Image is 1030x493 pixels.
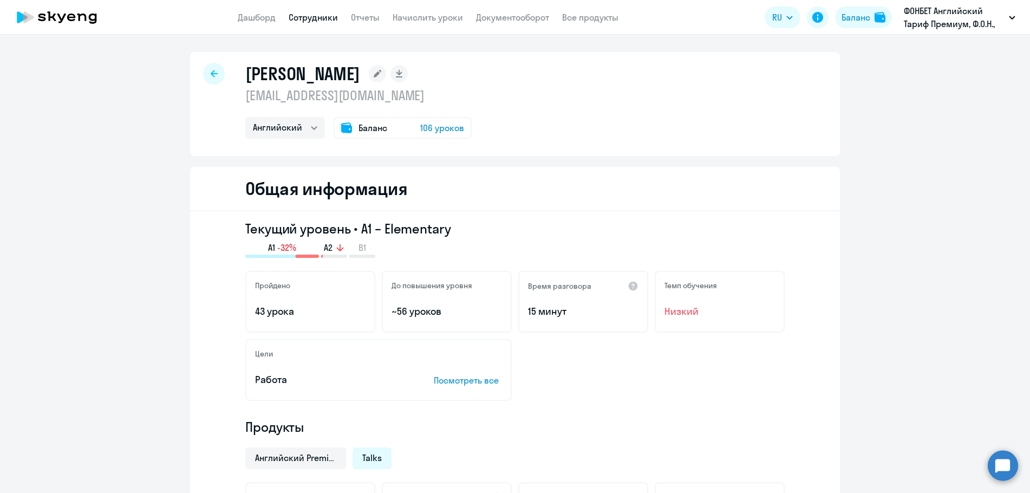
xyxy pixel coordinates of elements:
[393,12,463,23] a: Начислить уроки
[245,220,785,237] h3: Текущий уровень • A1 – Elementary
[528,304,638,319] p: 15 минут
[765,7,800,28] button: RU
[245,418,785,436] h4: Продукты
[245,87,472,104] p: [EMAIL_ADDRESS][DOMAIN_NAME]
[255,373,400,387] p: Работа
[898,4,1021,30] button: ФОНБЕТ Английский Тариф Премиум, Ф.О.Н., ООО
[528,281,591,291] h5: Время разговора
[664,304,775,319] span: Низкий
[835,7,892,28] button: Балансbalance
[324,242,333,254] span: A2
[245,63,360,85] h1: [PERSON_NAME]
[268,242,275,254] span: A1
[420,121,464,134] span: 106 уроков
[875,12,885,23] img: balance
[392,281,472,290] h5: До повышения уровня
[351,12,380,23] a: Отчеты
[772,11,782,24] span: RU
[362,452,382,464] span: Talks
[392,304,502,319] p: ~56 уроков
[434,374,502,387] p: Посмотреть все
[664,281,717,290] h5: Темп обучения
[562,12,618,23] a: Все продукты
[255,304,366,319] p: 43 урока
[255,281,290,290] h5: Пройдено
[255,349,273,359] h5: Цели
[904,4,1005,30] p: ФОНБЕТ Английский Тариф Премиум, Ф.О.Н., ООО
[238,12,276,23] a: Дашборд
[289,12,338,23] a: Сотрудники
[842,11,870,24] div: Баланс
[476,12,549,23] a: Документооборот
[358,242,366,254] span: B1
[255,452,336,464] span: Английский Premium
[358,121,387,134] span: Баланс
[277,242,296,254] span: -32%
[245,178,407,199] h2: Общая информация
